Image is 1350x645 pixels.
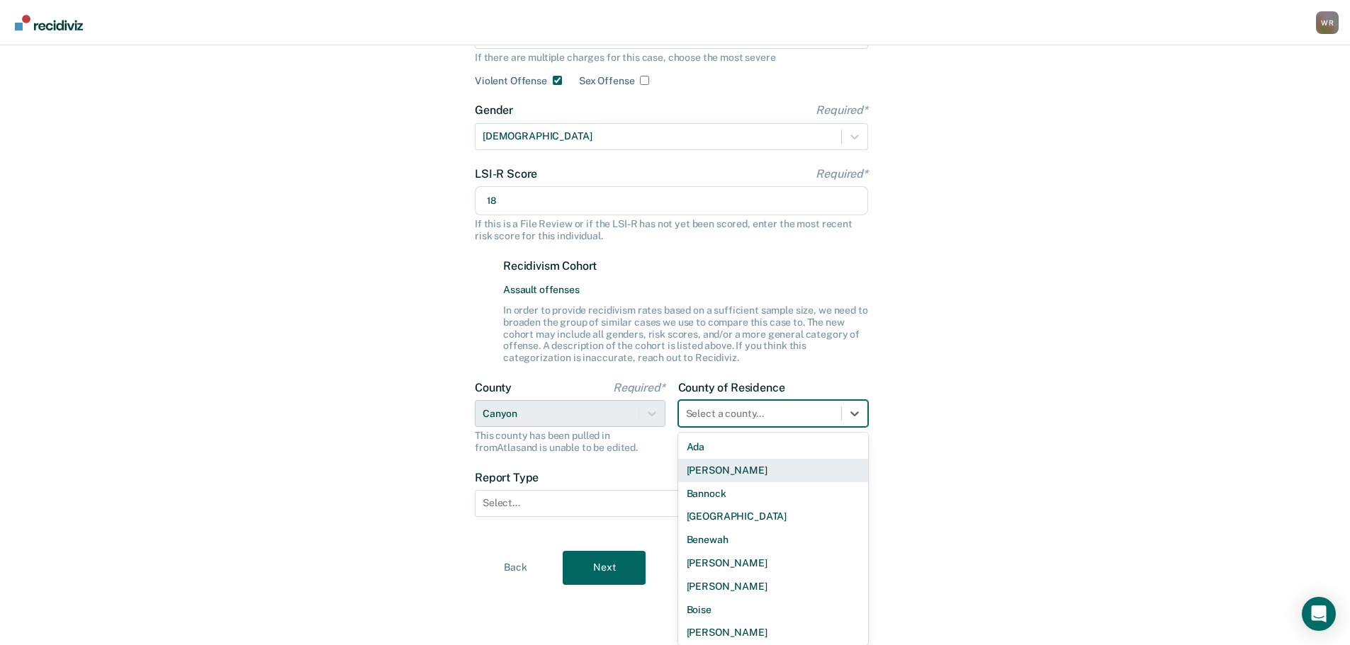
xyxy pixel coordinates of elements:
label: LSI-R Score [475,167,868,181]
div: W R [1316,11,1339,34]
label: Report Type [475,471,868,484]
div: This county has been pulled in from Atlas and is unable to be edited. [475,430,665,454]
div: If this is a File Review or if the LSI-R has not yet been scored, enter the most recent risk scor... [475,218,868,242]
div: In order to provide recidivism rates based on a sufficient sample size, we need to broaden the gr... [503,304,868,364]
div: Bannock [678,482,869,506]
button: Next [563,551,646,585]
span: Assault offenses [503,284,868,296]
label: Sex Offense [579,75,634,87]
span: Required* [816,167,868,181]
label: County of Residence [678,381,869,394]
div: If there are multiple charges for this case, choose the most severe [475,52,868,64]
div: [PERSON_NAME] [678,459,869,482]
div: [PERSON_NAME] [678,575,869,598]
div: Open Intercom Messenger [1302,597,1336,631]
span: Required* [613,381,665,394]
label: Gender [475,103,868,117]
label: County [475,381,665,394]
img: Recidiviz [15,15,83,30]
div: Boise [678,598,869,622]
span: Required* [816,103,868,117]
div: Ada [678,435,869,459]
div: [PERSON_NAME] [678,552,869,575]
div: [PERSON_NAME] [678,621,869,644]
label: Violent Offense [475,75,547,87]
button: Profile dropdown button [1316,11,1339,34]
button: Back [474,551,557,585]
label: Recidivism Cohort [503,259,868,273]
div: [GEOGRAPHIC_DATA] [678,505,869,528]
div: Benewah [678,528,869,552]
